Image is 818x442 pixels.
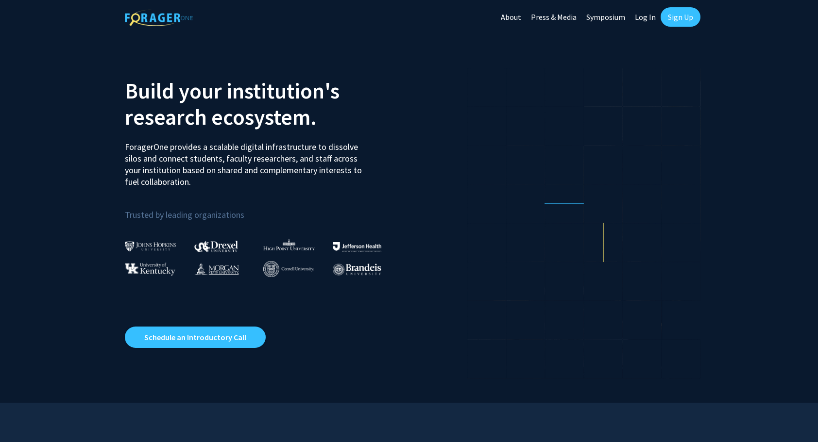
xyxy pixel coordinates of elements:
[263,239,315,250] img: High Point University
[333,242,381,251] img: Thomas Jefferson University
[125,196,402,222] p: Trusted by leading organizations
[125,262,175,276] img: University of Kentucky
[333,263,381,276] img: Brandeis University
[125,327,266,348] a: Opens in a new tab
[125,9,193,26] img: ForagerOne Logo
[263,261,314,277] img: Cornell University
[125,241,176,251] img: Johns Hopkins University
[194,262,239,275] img: Morgan State University
[661,7,700,27] a: Sign Up
[194,241,238,252] img: Drexel University
[125,134,369,188] p: ForagerOne provides a scalable digital infrastructure to dissolve silos and connect students, fac...
[125,78,402,130] h2: Build your institution's research ecosystem.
